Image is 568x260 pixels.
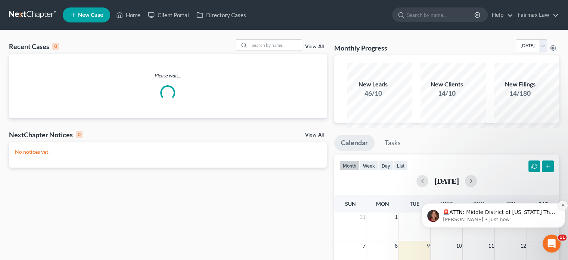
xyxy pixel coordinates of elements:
[334,135,375,151] a: Calendar
[360,160,378,171] button: week
[112,8,144,22] a: Home
[488,8,513,22] a: Help
[334,43,387,52] h3: Monthly Progress
[339,160,360,171] button: month
[249,40,302,51] input: Search by name...
[305,132,324,138] a: View All
[455,241,462,250] span: 10
[419,187,568,240] iframe: Intercom notifications message
[193,8,250,22] a: Directory Cases
[78,12,103,18] span: New Case
[519,241,527,250] span: 12
[514,8,559,22] a: Fairmax Law
[558,235,567,241] span: 11
[394,212,398,221] span: 1
[345,201,356,207] span: Sun
[76,131,83,138] div: 0
[144,8,193,22] a: Client Portal
[494,80,546,89] div: New Filings
[394,241,398,250] span: 8
[15,148,321,156] p: No notices yet!
[378,160,394,171] button: day
[9,130,83,139] div: NextChapter Notices
[52,43,59,50] div: 0
[376,201,389,207] span: Mon
[487,241,494,250] span: 11
[543,235,561,253] iframe: Intercom live chat
[347,89,399,98] div: 46/10
[305,44,324,49] a: View All
[394,160,408,171] button: list
[426,241,430,250] span: 9
[420,80,473,89] div: New Clients
[378,135,407,151] a: Tasks
[410,201,419,207] span: Tue
[361,241,366,250] span: 7
[347,80,399,89] div: New Leads
[9,72,327,79] p: Please wait...
[359,212,366,221] span: 31
[494,89,546,98] div: 14/180
[420,89,473,98] div: 14/10
[407,8,475,22] input: Search by name...
[9,42,59,51] div: Recent Cases
[434,177,459,185] h2: [DATE]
